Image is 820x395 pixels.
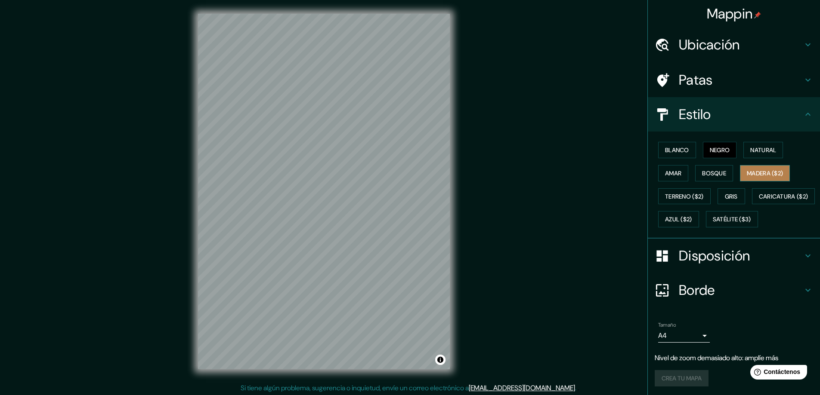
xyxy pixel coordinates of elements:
[578,383,579,392] font: .
[648,97,820,132] div: Estilo
[706,211,758,227] button: Satélite ($3)
[648,273,820,307] div: Borde
[658,188,711,205] button: Terreno ($2)
[658,165,688,181] button: Amar
[655,353,778,362] font: Nivel de zoom demasiado alto: amplíe más
[658,142,696,158] button: Blanco
[469,383,575,392] a: [EMAIL_ADDRESS][DOMAIN_NAME]
[752,188,815,205] button: Caricatura ($2)
[747,169,783,177] font: Madera ($2)
[695,165,733,181] button: Bosque
[241,383,469,392] font: Si tiene algún problema, sugerencia o inquietud, envíe un correo electrónico a
[710,146,730,154] font: Negro
[679,105,711,123] font: Estilo
[665,169,681,177] font: Amar
[648,63,820,97] div: Patas
[679,281,715,299] font: Borde
[658,329,710,343] div: A4
[658,211,699,227] button: Azul ($2)
[743,142,783,158] button: Natural
[658,331,667,340] font: A4
[759,193,808,200] font: Caricatura ($2)
[718,188,745,205] button: Gris
[198,14,450,369] canvas: Mapa
[725,193,738,200] font: Gris
[648,28,820,62] div: Ubicación
[707,5,753,23] font: Mappin
[713,216,751,224] font: Satélite ($3)
[648,239,820,273] div: Disposición
[743,361,811,386] iframe: Lanzador de widgets de ayuda
[750,146,776,154] font: Natural
[665,193,704,200] font: Terreno ($2)
[679,71,713,89] font: Patas
[679,36,740,54] font: Ubicación
[665,216,692,224] font: Azul ($2)
[435,355,446,365] button: Activar o desactivar atribución
[658,322,676,328] font: Tamaño
[754,12,761,18] img: pin-icon.png
[702,169,726,177] font: Bosque
[575,383,576,392] font: .
[665,146,689,154] font: Blanco
[740,165,790,181] button: Madera ($2)
[679,247,750,265] font: Disposición
[576,383,578,392] font: .
[703,142,737,158] button: Negro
